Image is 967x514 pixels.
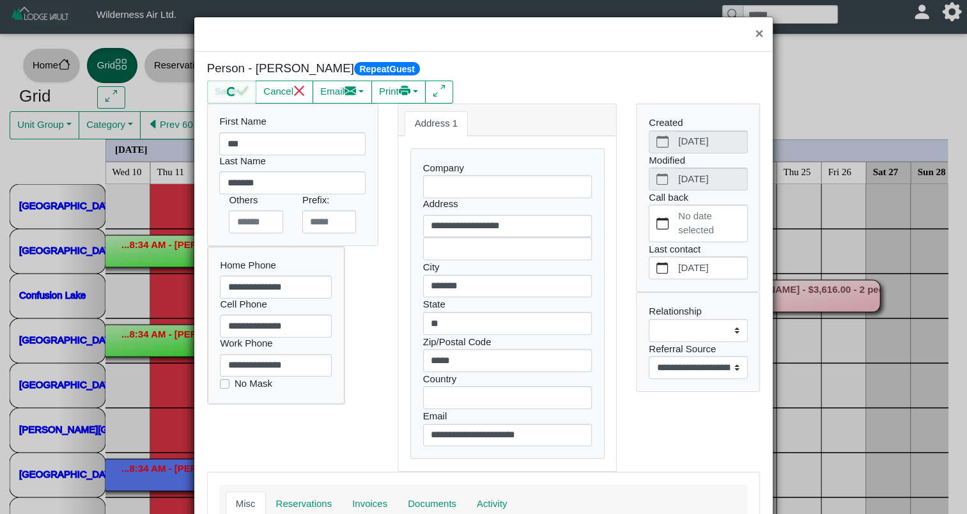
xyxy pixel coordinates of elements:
[399,85,411,97] svg: printer fill
[235,377,272,391] label: No Mask
[293,85,306,97] svg: x
[637,104,759,292] div: Created Modified Call back Last contact
[656,262,669,274] svg: calendar
[207,61,474,76] h5: Person - [PERSON_NAME]
[220,299,332,310] h6: Cell Phone
[405,111,468,137] a: Address 1
[229,194,283,206] h6: Others
[354,62,421,75] span: RepeatGuest
[433,85,445,97] svg: arrows angle expand
[656,217,669,230] svg: calendar
[220,338,332,349] h6: Work Phone
[220,260,332,271] h6: Home Phone
[637,293,759,391] div: Relationship Referral Source
[302,194,357,206] h6: Prefix:
[649,205,676,241] button: calendar
[344,85,357,97] svg: envelope fill
[423,198,592,210] h6: Address
[313,81,372,104] button: Emailenvelope fill
[745,17,773,51] button: Close
[425,81,453,104] button: arrows angle expand
[649,257,676,279] button: calendar
[676,205,747,241] label: No date selected
[219,155,366,167] h6: Last Name
[219,116,366,127] h6: First Name
[256,81,313,104] button: Cancelx
[676,257,747,279] label: [DATE]
[371,81,426,104] button: Printprinter fill
[411,149,604,458] div: Company City State Zip/Postal Code Country Email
